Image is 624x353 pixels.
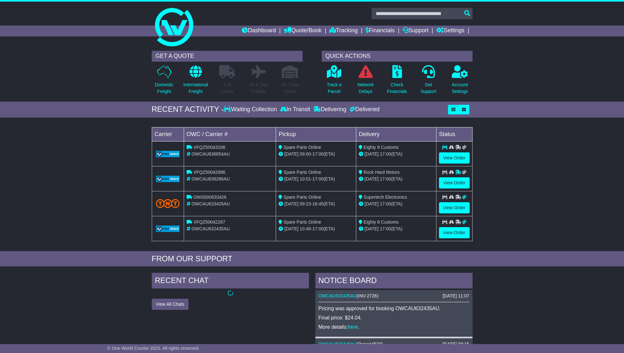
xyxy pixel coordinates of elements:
[443,293,469,299] div: [DATE] 11:07
[356,127,436,141] td: Delivery
[364,219,399,225] span: Eighty 8 Customs
[348,106,380,113] div: Delivered
[312,176,324,181] span: 17:00
[156,176,180,182] img: GetCarrierServiceLogo
[319,315,469,321] p: Final price: $24.04.
[300,201,311,206] span: 09:23
[439,152,470,164] a: View Order
[322,51,473,62] div: QUICK ACTIONS
[365,176,379,181] span: [DATE]
[249,81,268,95] p: Air & Sea Freight
[319,341,357,347] a: OWCAU633426AU
[364,145,399,150] span: Eighty 8 Customs
[283,145,321,150] span: Spare Parts Online
[365,151,379,157] span: [DATE]
[436,127,472,141] td: Status
[439,177,470,188] a: View Order
[276,127,356,141] td: Pickup
[193,145,225,150] span: VFQZ50043106
[319,305,469,311] p: Pricing was approved for booking OWCAU632435AU.
[152,299,189,310] button: View All Chats
[219,81,235,95] p: Full Loads
[366,26,395,36] a: Financials
[387,65,407,98] a: CheckFinancials
[279,226,353,232] div: - (ETA)
[193,170,225,175] span: VFQZ50042996
[364,170,400,175] span: Rock Hard Motors
[319,324,469,330] p: More details: .
[191,226,230,231] span: OWCAU632435AU
[279,176,353,182] div: - (ETA)
[191,151,230,157] span: OWCAU636854AU
[357,81,374,95] p: Network Delays
[436,26,465,36] a: Settings
[193,219,225,225] span: VFQZ50042267
[359,226,434,232] div: (ETA)
[300,151,311,157] span: 09:00
[358,341,381,347] span: Repair4533
[365,226,379,231] span: [DATE]
[300,226,311,231] span: 10:48
[359,151,434,157] div: (ETA)
[183,81,208,95] p: International Freight
[284,26,321,36] a: Quote/Book
[315,273,473,290] div: NOTICE BOARD
[284,226,298,231] span: [DATE]
[452,81,468,95] p: Account Settings
[152,254,473,264] div: FROM OUR SUPPORT
[327,65,342,98] a: Track aParcel
[439,202,470,213] a: View Order
[156,151,180,157] img: GetCarrierServiceLogo
[184,127,276,141] td: OWC / Carrier #
[191,201,230,206] span: OWCAU633426AU
[156,226,180,232] img: GetCarrierServiceLogo
[312,151,324,157] span: 17:00
[156,199,180,208] img: TNT_Domestic.png
[451,65,468,98] a: AccountSettings
[327,81,342,95] p: Track a Parcel
[191,176,230,181] span: OWCAU636286AU
[403,26,428,36] a: Support
[193,195,227,200] span: OWS000633426
[152,127,184,141] td: Carrier
[329,26,358,36] a: Tracking
[155,81,173,95] p: Domestic Freight
[357,65,374,98] a: NetworkDelays
[319,293,469,299] div: ( )
[279,151,353,157] div: - (ETA)
[319,341,469,347] div: ( )
[420,81,436,95] p: Get Support
[312,226,324,231] span: 17:00
[284,151,298,157] span: [DATE]
[283,170,321,175] span: Spare Parts Online
[279,106,312,113] div: In Transit
[312,201,324,206] span: 16:45
[283,219,321,225] span: Spare Parts Online
[284,201,298,206] span: [DATE]
[358,293,377,298] span: INV-2726
[224,106,278,113] div: Waiting Collection
[107,346,200,351] span: © One World Courier 2025. All rights reserved.
[152,273,309,290] div: RECENT CHAT
[152,51,303,62] div: GET A QUOTE
[380,226,391,231] span: 17:00
[284,176,298,181] span: [DATE]
[443,341,469,347] div: [DATE] 09:15
[420,65,436,98] a: GetSupport
[242,26,276,36] a: Dashboard
[283,195,321,200] span: Spare Parts Online
[300,176,311,181] span: 10:01
[380,151,391,157] span: 17:00
[365,201,379,206] span: [DATE]
[439,227,470,238] a: View Order
[359,176,434,182] div: (ETA)
[359,201,434,207] div: (ETA)
[279,201,353,207] div: - (ETA)
[281,81,299,95] p: Air / Sea Depot
[183,65,208,98] a: InternationalFreight
[387,81,407,95] p: Check Financials
[380,201,391,206] span: 17:00
[152,105,224,114] div: RECENT ACTIVITY -
[380,176,391,181] span: 17:00
[319,293,357,298] a: OWCAU632435AU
